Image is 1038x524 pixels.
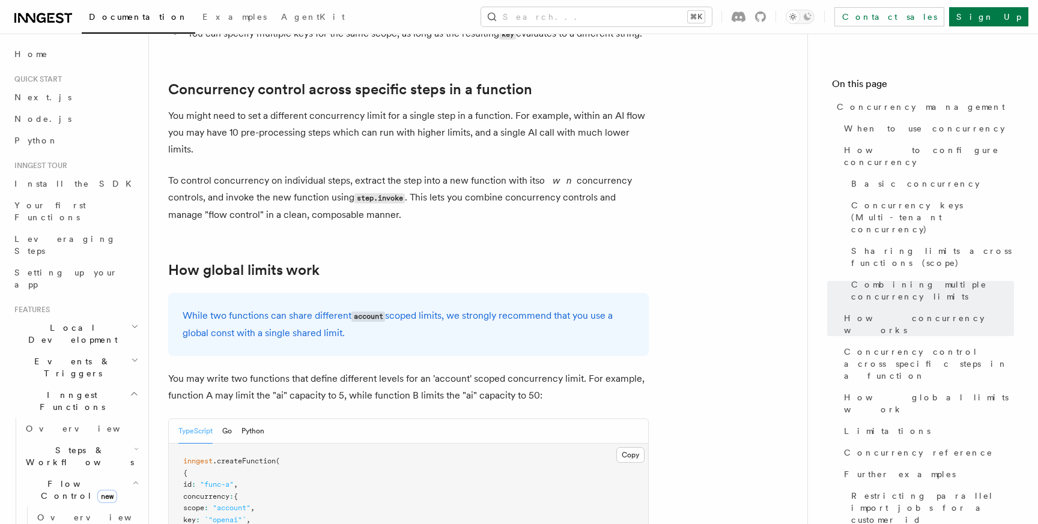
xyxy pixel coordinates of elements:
span: `"openai"` [204,516,246,524]
span: , [234,480,238,489]
button: Flow Controlnew [21,473,141,507]
a: Your first Functions [10,194,141,228]
a: Contact sales [834,7,944,26]
kbd: ⌘K [688,11,705,23]
a: How global limits work [839,387,1014,420]
span: Flow Control [21,478,132,502]
span: Concurrency reference [844,447,993,459]
a: Sign Up [949,7,1028,26]
span: AgentKit [281,12,345,22]
span: : [204,504,208,512]
button: Events & Triggers [10,351,141,384]
p: You may write two functions that define different levels for an 'account' scoped concurrency limi... [168,370,649,404]
p: While two functions can share different scoped limits, we strongly recommend that you use a globa... [183,307,634,342]
span: .createFunction [213,457,276,465]
span: Node.js [14,114,71,124]
span: : [196,516,200,524]
p: To control concurrency on individual steps, extract the step into a new function with its concurr... [168,172,649,223]
a: Concurrency reference [839,442,1014,463]
span: Setting up your app [14,268,118,289]
a: Concurrency control across specific steps in a function [839,341,1014,387]
button: Steps & Workflows [21,439,141,473]
span: "account" [213,504,250,512]
a: Limitations [839,420,1014,442]
a: Home [10,43,141,65]
button: TypeScript [178,419,213,444]
button: Local Development [10,317,141,351]
a: Documentation [82,4,195,34]
a: Next.js [10,86,141,108]
span: Sharing limits across functions (scope) [851,245,1014,269]
span: Concurrency control across specific steps in a function [844,346,1014,382]
a: Python [10,130,141,151]
span: Overview [26,424,150,433]
span: , [250,504,255,512]
a: How global limits work [168,262,320,279]
span: Inngest Functions [10,389,130,413]
span: key [183,516,196,524]
a: Install the SDK [10,173,141,194]
a: How to configure concurrency [839,139,1014,173]
span: new [97,490,117,503]
a: Examples [195,4,274,32]
span: , [246,516,250,524]
span: { [183,469,187,477]
span: Your first Functions [14,200,86,222]
span: Concurrency management [837,101,1005,113]
span: How to configure concurrency [844,144,1014,168]
span: concurrency [183,492,229,501]
span: Basic concurrency [851,178,980,190]
a: When to use concurrency [839,118,1014,139]
span: Concurrency keys (Multi-tenant concurrency) [851,199,1014,235]
span: How concurrency works [844,312,1014,336]
span: Steps & Workflows [21,444,134,468]
span: Quick start [10,74,62,84]
span: Install the SDK [14,179,139,188]
button: Go [222,419,232,444]
a: How concurrency works [839,307,1014,341]
code: step.invoke [354,193,405,203]
span: Features [10,305,50,315]
code: account [351,312,385,322]
p: You might need to set a different concurrency limit for a single step in a function. For example,... [168,107,649,158]
span: Combining multiple concurrency limits [851,279,1014,303]
a: Concurrency management [832,96,1014,118]
span: : [229,492,234,501]
span: id [183,480,192,489]
a: Basic concurrency [846,173,1014,194]
button: Toggle dark mode [786,10,815,24]
span: Leveraging Steps [14,234,116,256]
span: Local Development [10,322,131,346]
span: Inngest tour [10,161,67,170]
span: ( [276,457,280,465]
span: : [192,480,196,489]
em: own [539,175,577,186]
span: "func-a" [200,480,234,489]
span: Overview [37,513,161,522]
span: Examples [202,12,267,22]
span: Events & Triggers [10,355,131,379]
span: inngest [183,457,213,465]
a: Combining multiple concurrency limits [846,274,1014,307]
span: Home [14,48,48,60]
span: Limitations [844,425,930,437]
a: Node.js [10,108,141,130]
span: How global limits work [844,391,1014,415]
a: Concurrency keys (Multi-tenant concurrency) [846,194,1014,240]
a: Concurrency control across specific steps in a function [168,81,532,98]
button: Copy [616,447,645,463]
span: Python [14,136,58,145]
span: { [234,492,238,501]
span: Documentation [89,12,188,22]
a: Further examples [839,463,1014,485]
span: Next.js [14,92,71,102]
button: Inngest Functions [10,384,141,418]
a: AgentKit [274,4,352,32]
a: Sharing limits across functions (scope) [846,240,1014,274]
a: Leveraging Steps [10,228,141,262]
a: Overview [21,418,141,439]
h4: On this page [832,77,1014,96]
button: Search...⌘K [481,7,712,26]
span: scope [183,504,204,512]
button: Python [241,419,264,444]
